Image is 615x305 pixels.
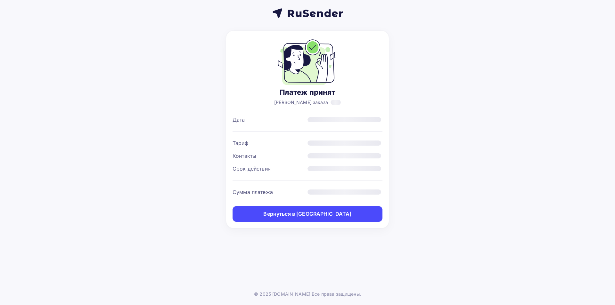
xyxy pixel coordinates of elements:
[233,188,307,196] div: Сумма платежа
[263,210,351,218] div: Вернуться в [GEOGRAPHIC_DATA]
[274,88,341,97] div: Платеж принят
[233,165,307,173] div: Срок действия
[233,116,307,124] div: Дата
[233,152,307,160] div: Контакты
[254,291,361,297] div: © 2025 [DOMAIN_NAME] Все права защищены.
[233,139,307,147] div: Тариф
[274,99,328,106] span: [PERSON_NAME] заказа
